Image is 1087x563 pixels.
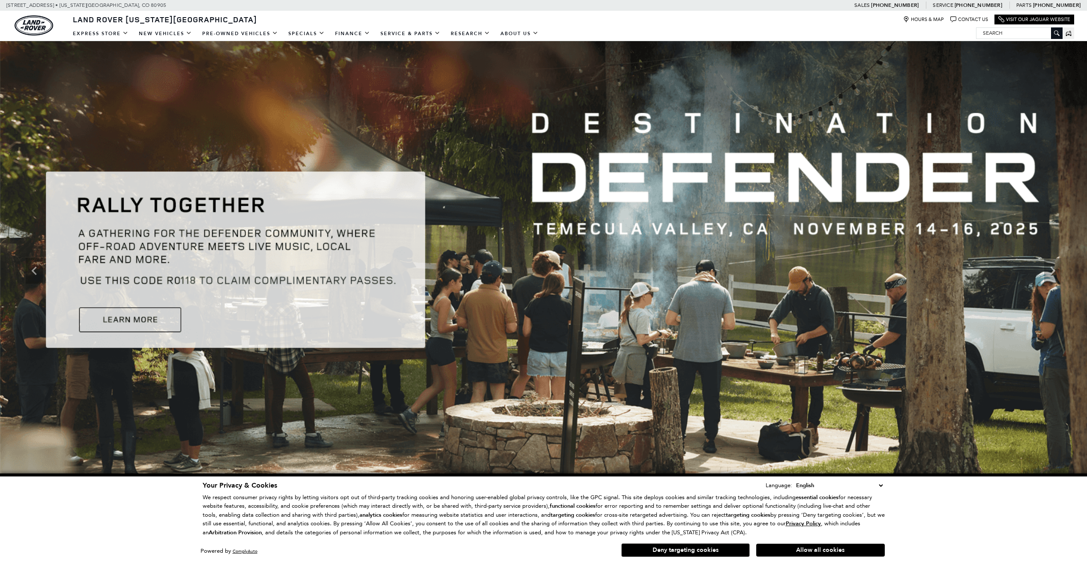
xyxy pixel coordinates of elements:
[726,511,770,519] strong: targeting cookies
[871,2,919,9] a: [PHONE_NUMBER]
[786,520,821,527] a: Privacy Policy
[197,26,283,41] a: Pre-Owned Vehicles
[976,28,1062,38] input: Search
[766,482,792,488] div: Language:
[203,481,277,490] span: Your Privacy & Cookies
[330,26,375,41] a: Finance
[756,544,885,557] button: Allow all cookies
[73,14,257,24] span: Land Rover [US_STATE][GEOGRAPHIC_DATA]
[621,543,750,557] button: Deny targeting cookies
[15,15,53,36] a: land-rover
[1033,2,1081,9] a: [PHONE_NUMBER]
[201,548,258,554] div: Powered by
[998,16,1070,23] a: Visit Our Jaguar Website
[550,502,596,510] strong: functional cookies
[495,26,544,41] a: About Us
[68,14,262,24] a: Land Rover [US_STATE][GEOGRAPHIC_DATA]
[551,511,595,519] strong: targeting cookies
[950,16,988,23] a: Contact Us
[933,2,953,8] span: Service
[903,16,944,23] a: Hours & Map
[786,520,821,527] u: Privacy Policy
[1044,258,1061,284] div: Next
[1016,2,1032,8] span: Parts
[955,2,1002,9] a: [PHONE_NUMBER]
[359,511,402,519] strong: analytics cookies
[203,493,885,537] p: We respect consumer privacy rights by letting visitors opt out of third-party tracking cookies an...
[233,548,258,554] a: ComplyAuto
[854,2,870,8] span: Sales
[794,481,885,490] select: Language Select
[68,26,134,41] a: EXPRESS STORE
[375,26,446,41] a: Service & Parts
[134,26,197,41] a: New Vehicles
[209,529,262,536] strong: Arbitration Provision
[6,2,166,8] a: [STREET_ADDRESS] • [US_STATE][GEOGRAPHIC_DATA], CO 80905
[283,26,330,41] a: Specials
[68,26,544,41] nav: Main Navigation
[796,494,838,501] strong: essential cookies
[26,258,43,284] div: Previous
[15,15,53,36] img: Land Rover
[446,26,495,41] a: Research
